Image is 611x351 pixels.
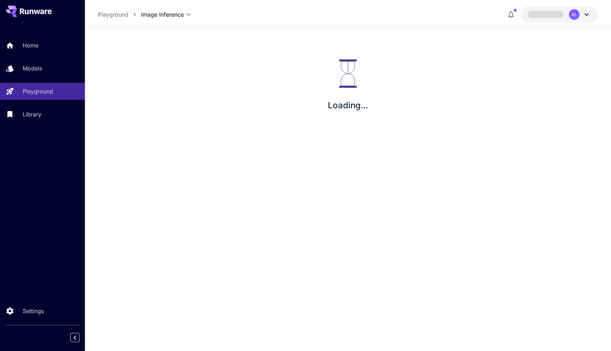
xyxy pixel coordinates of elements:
p: Playground [23,87,53,96]
p: Models [23,64,42,73]
div: AL [569,9,580,20]
a: Playground [98,10,128,19]
button: Collapse sidebar [70,333,80,342]
span: Image Inference [141,10,184,19]
button: AL [521,6,598,23]
div: Collapse sidebar [76,331,85,344]
p: Settings [23,307,44,315]
p: Home [23,41,39,50]
p: Library [23,110,41,119]
p: Loading... [328,99,368,112]
nav: breadcrumb [98,10,141,19]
